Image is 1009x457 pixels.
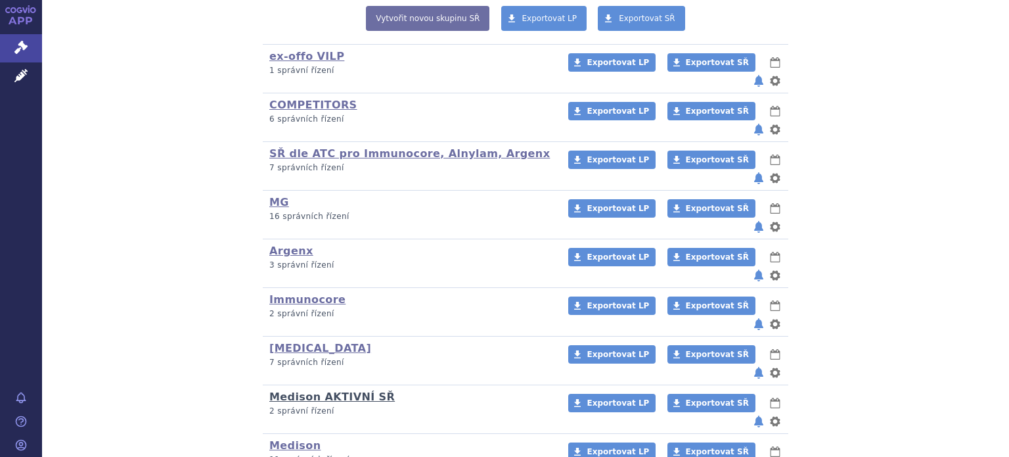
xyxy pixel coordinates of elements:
[667,102,755,120] a: Exportovat SŘ
[587,398,649,408] span: Exportovat LP
[769,268,782,283] button: nastavení
[587,350,649,359] span: Exportovat LP
[769,152,782,168] button: lhůty
[269,293,346,306] a: Immunocore
[587,301,649,310] span: Exportovat LP
[366,6,489,31] a: Vytvořit novou skupinu SŘ
[752,414,765,429] button: notifikace
[269,114,551,125] p: 6 správních řízení
[686,350,749,359] span: Exportovat SŘ
[769,298,782,314] button: lhůty
[269,196,289,208] a: MG
[686,107,749,116] span: Exportovat SŘ
[269,357,551,368] p: 7 správních řízení
[769,365,782,381] button: nastavení
[752,73,765,89] button: notifikace
[769,249,782,265] button: lhůty
[686,155,749,164] span: Exportovat SŘ
[568,102,656,120] a: Exportovat LP
[769,414,782,429] button: nastavení
[686,398,749,408] span: Exportovat SŘ
[269,162,551,174] p: 7 správních řízení
[269,50,344,62] a: ex-offo VILP
[269,342,371,354] a: [MEDICAL_DATA]
[269,406,551,417] p: 2 správní řízení
[752,122,765,137] button: notifikace
[269,391,395,403] a: Medison AKTIVNÍ SŘ
[769,55,782,70] button: lhůty
[667,297,755,315] a: Exportovat SŘ
[269,439,321,452] a: Medison
[667,394,755,412] a: Exportovat SŘ
[269,308,551,320] p: 2 správní řízení
[686,58,749,67] span: Exportovat SŘ
[269,260,551,271] p: 3 správní řízení
[568,248,656,266] a: Exportovat LP
[568,151,656,169] a: Exportovat LP
[686,301,749,310] span: Exportovat SŘ
[769,347,782,362] button: lhůty
[667,199,755,218] a: Exportovat SŘ
[587,204,649,213] span: Exportovat LP
[752,268,765,283] button: notifikace
[269,65,551,76] p: 1 správní řízení
[501,6,587,31] a: Exportovat LP
[752,316,765,332] button: notifikace
[269,211,551,222] p: 16 správních řízení
[752,219,765,235] button: notifikace
[769,395,782,411] button: lhůty
[568,345,656,364] a: Exportovat LP
[269,245,313,257] a: Argenx
[587,253,649,262] span: Exportovat LP
[686,447,749,456] span: Exportovat SŘ
[269,147,550,160] a: SŘ dle ATC pro Immunocore, Alnylam, Argenx
[587,58,649,67] span: Exportovat LP
[587,155,649,164] span: Exportovat LP
[587,107,649,116] span: Exportovat LP
[769,170,782,186] button: nastavení
[667,248,755,266] a: Exportovat SŘ
[752,170,765,186] button: notifikace
[769,219,782,235] button: nastavení
[587,447,649,456] span: Exportovat LP
[769,103,782,119] button: lhůty
[686,253,749,262] span: Exportovat SŘ
[667,345,755,364] a: Exportovat SŘ
[752,365,765,381] button: notifikace
[769,73,782,89] button: nastavení
[522,14,577,23] span: Exportovat LP
[568,297,656,315] a: Exportovat LP
[769,122,782,137] button: nastavení
[769,201,782,216] button: lhůty
[619,14,675,23] span: Exportovat SŘ
[568,394,656,412] a: Exportovat LP
[598,6,685,31] a: Exportovat SŘ
[667,151,755,169] a: Exportovat SŘ
[568,53,656,72] a: Exportovat LP
[769,316,782,332] button: nastavení
[686,204,749,213] span: Exportovat SŘ
[269,99,357,111] a: COMPETITORS
[568,199,656,218] a: Exportovat LP
[667,53,755,72] a: Exportovat SŘ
